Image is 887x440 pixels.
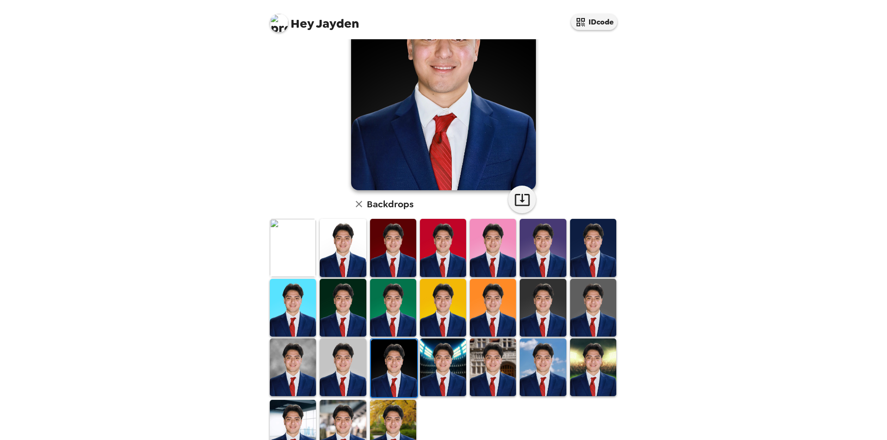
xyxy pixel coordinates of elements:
span: Jayden [270,9,359,30]
h6: Backdrops [367,197,413,211]
img: profile pic [270,14,288,32]
span: Hey [291,15,314,32]
button: IDcode [571,14,617,30]
img: Original [270,219,316,277]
